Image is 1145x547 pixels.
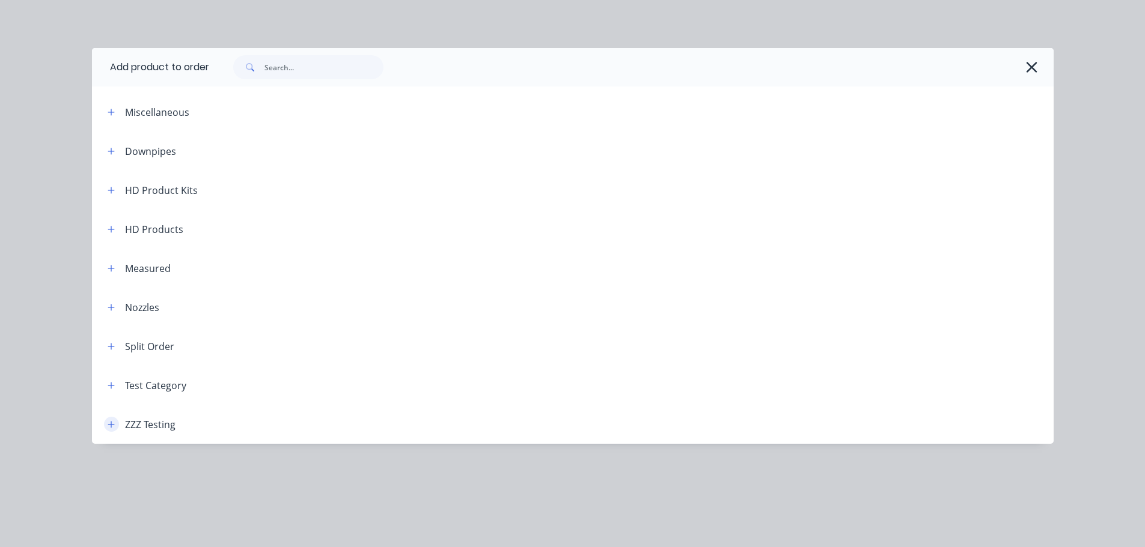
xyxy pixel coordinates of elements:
div: Split Order [125,339,174,354]
div: Add product to order [92,48,209,86]
div: Miscellaneous [125,105,189,119]
div: Measured [125,261,171,276]
div: HD Products [125,222,183,237]
div: HD Product Kits [125,183,198,198]
div: Test Category [125,378,186,393]
div: ZZZ Testing [125,417,176,432]
div: Downpipes [125,144,176,159]
input: Search... [264,55,383,79]
div: Nozzles [125,300,159,315]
